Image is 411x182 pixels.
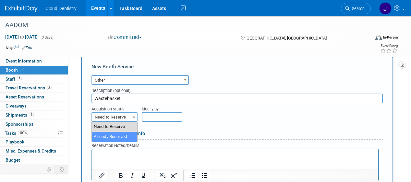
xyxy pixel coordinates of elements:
a: Edit [22,46,32,50]
span: Playbook [6,139,24,144]
div: Ideally by [142,103,358,112]
span: Misc. Expenses & Credits [6,148,56,154]
span: 100% [18,131,28,135]
img: Format-Inperson.png [375,35,382,40]
img: ExhibitDay [5,6,38,12]
li: Already Reserved [92,132,137,142]
span: Giveaways [6,103,27,108]
div: Event Format [341,34,398,43]
span: Need to Reserve [92,113,137,122]
span: Other [92,76,188,85]
a: Budget [0,156,68,165]
iframe: Rich Text Area [92,149,378,177]
span: Cloud Dentistry [45,6,77,11]
span: Search [350,6,365,11]
div: Reservation Notes/Details: [91,142,379,149]
button: Bullet list [199,171,210,180]
div: Description (optional) [91,85,383,94]
li: Need to Reserve [92,122,137,132]
span: Staff [6,76,22,82]
a: Booth [0,66,68,74]
span: Shipments [6,112,34,118]
span: (3 days) [40,35,54,40]
span: to [19,34,25,40]
a: Shipments1 [0,111,68,119]
td: Tags [5,44,32,51]
span: 3 [47,85,52,90]
span: 2 [17,76,22,81]
a: Playbook [0,138,68,146]
a: Tasks100% [0,129,68,138]
a: Search [341,3,371,14]
span: Asset Reservations [6,94,44,99]
i: Booth reservation complete [21,68,24,72]
td: Toggle Event Tabs [55,165,68,174]
div: New Booth Service [91,63,383,74]
a: Event Information [0,57,68,65]
button: Italic [127,171,138,180]
span: Need to Reserve [91,112,138,122]
span: Other [91,75,189,85]
span: [GEOGRAPHIC_DATA], [GEOGRAPHIC_DATA] [246,36,327,40]
button: Superscript [168,171,179,180]
img: Jessica Estrada [379,2,392,15]
a: Staff2 [0,75,68,84]
button: Numbered list [187,171,199,180]
button: Committed [106,34,144,41]
button: Subscript [157,171,168,180]
a: Misc. Expenses & Credits [0,147,68,155]
div: AADOM [3,19,365,31]
button: Insert/edit link [96,171,107,180]
td: Personalize Event Tab Strip [43,165,55,174]
button: Underline [138,171,149,180]
span: Travel Reservations [6,85,52,90]
div: Event Rating [380,44,398,48]
span: 1 [29,112,34,117]
a: Asset Reservations [0,93,68,101]
span: Tasks [5,131,28,136]
a: Giveaways [0,102,68,110]
span: Sponsorships [6,121,33,127]
div: In-Person [383,35,398,40]
button: Bold [115,171,126,180]
span: [DATE] [DATE] [5,34,39,40]
span: Booth [6,67,25,73]
div: Acquisition status [91,103,132,112]
span: Event Information [6,58,42,63]
a: Travel Reservations3 [0,84,68,92]
span: Budget [6,157,20,163]
a: Sponsorships [0,120,68,129]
